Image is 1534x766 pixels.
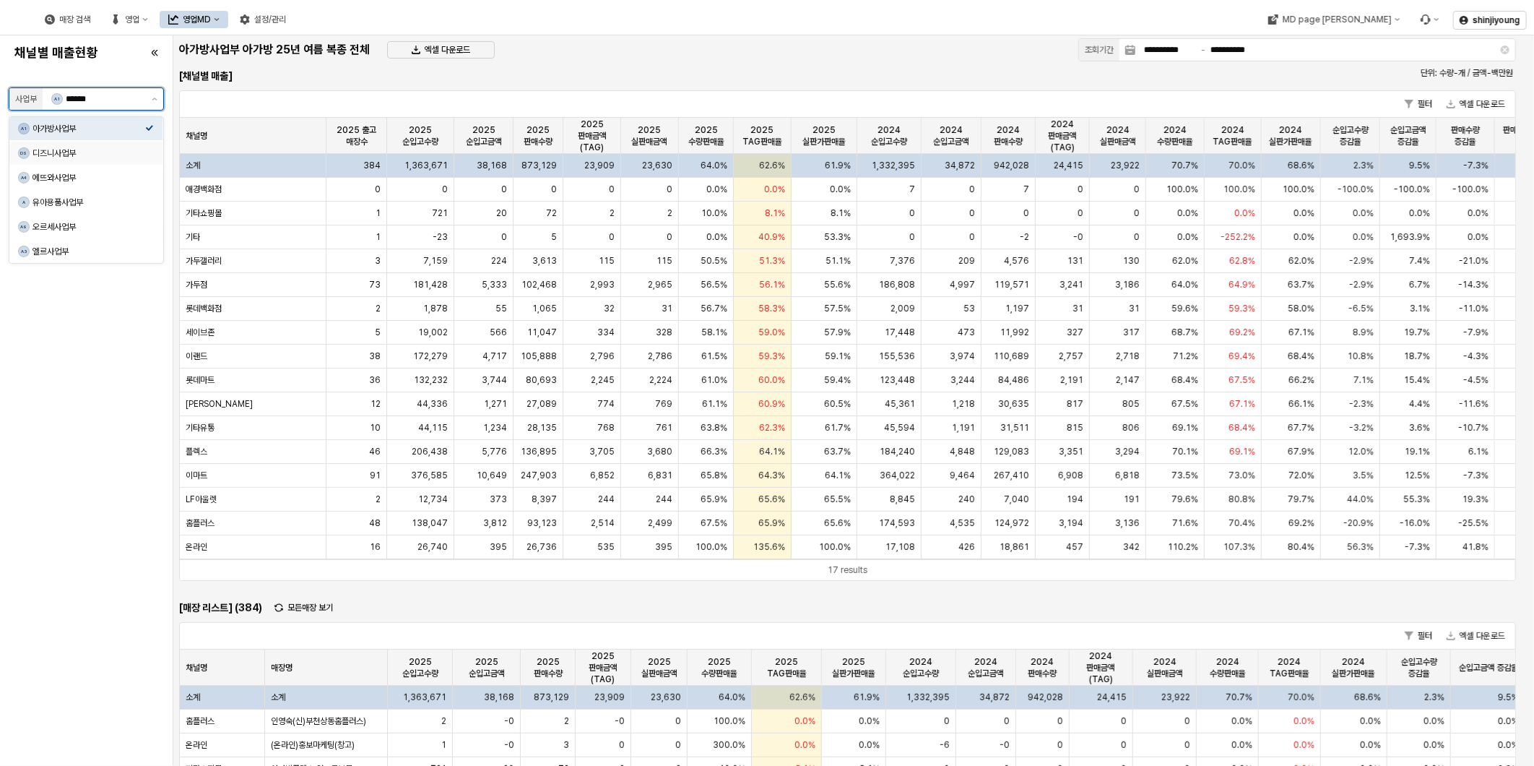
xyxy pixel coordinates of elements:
span: 2025 TAG판매율 [758,655,815,679]
span: 23,922 [1111,160,1140,171]
div: 에뜨와사업부 [32,172,145,184]
span: 1,332,395 [872,160,915,171]
span: 11,047 [527,327,557,338]
span: 44,336 [417,398,448,410]
button: 엑셀 다운로드 [1441,95,1511,113]
span: 0 [969,231,975,243]
span: 70.7% [1171,160,1198,171]
span: 62.0% [1288,255,1314,267]
span: 2,757 [1059,350,1083,362]
span: -2.9% [1349,279,1374,291]
span: 롯데백화점 [186,303,222,314]
span: 2,993 [590,279,615,291]
span: 100.0% [1283,184,1314,195]
span: 2025 수량판매율 [685,124,728,147]
span: 70.0% [1228,160,1255,171]
span: -4.5% [1463,374,1488,386]
span: 0.0% [830,184,851,195]
span: 2024 실판매금액 [1139,655,1191,679]
span: 4,997 [950,279,975,291]
span: 10.8% [1348,350,1374,362]
span: 0.0% [1293,207,1314,219]
span: 0.0% [764,184,785,195]
span: 328 [656,327,672,338]
span: 0 [1134,231,1140,243]
span: 59.6% [1171,303,1198,314]
span: 2025 수량판매율 [693,655,745,679]
span: 115 [599,255,615,267]
span: 2025 순입고금액 [460,124,507,147]
span: 0 [1078,207,1083,219]
span: 애경백화점 [186,184,222,195]
span: 384 [363,160,381,171]
span: 50.5% [701,255,727,267]
span: 1,693.9% [1390,231,1430,243]
span: 774 [597,398,615,410]
span: 71.2% [1173,350,1198,362]
span: 0.0% [1293,231,1314,243]
span: 59.0% [758,327,785,338]
span: 23,630 [642,160,672,171]
span: -0 [1073,231,1083,243]
span: 56.1% [759,279,785,291]
div: 사업부 [15,92,37,106]
span: 55.6% [824,279,851,291]
div: 매장 검색 [36,11,99,28]
span: 27,089 [526,398,557,410]
span: 7,376 [890,255,915,267]
span: 1,271 [484,398,507,410]
span: 155,536 [879,350,915,362]
span: 72 [546,207,557,219]
span: 62.8% [1229,255,1255,267]
span: 119,571 [994,279,1029,291]
span: 세이브존 [186,327,214,338]
span: 순입고금액 증감율 [1459,661,1519,673]
span: 130 [1123,255,1140,267]
span: 59.4% [824,374,851,386]
span: 67.1% [1288,327,1314,338]
h4: 채널별 매출현황 [14,46,127,60]
p: 엑셀 다운로드 [425,44,470,56]
span: 66.2% [1288,374,1314,386]
span: A4 [19,173,29,183]
span: 19,002 [418,327,448,338]
span: 58.0% [1288,303,1314,314]
span: 2 [610,207,615,219]
span: 3,613 [532,255,557,267]
span: 1 [376,231,381,243]
span: 2,796 [590,350,615,362]
span: 51.1% [825,255,851,267]
span: 0 [442,184,448,195]
span: 2025 순입고수량 [393,124,448,147]
span: 5,333 [482,279,507,291]
span: 6.7% [1409,279,1430,291]
span: 132,232 [414,374,448,386]
span: 2025 판매금액(TAG) [569,118,615,152]
span: 40.9% [758,231,785,243]
span: 58.3% [758,303,785,314]
span: 181,428 [413,279,448,291]
div: 오르세사업부 [32,221,145,233]
span: 59.1% [825,350,851,362]
span: 942,028 [994,160,1029,171]
span: -7.3% [1463,160,1488,171]
div: 엘르사업부 [32,246,145,257]
span: 채널명 [186,129,207,141]
span: 3,744 [482,374,507,386]
span: 84,486 [998,374,1029,386]
span: 327 [1067,327,1083,338]
button: 필터 [1399,627,1438,645]
span: 0 [667,184,672,195]
span: 31 [662,303,672,314]
span: -100.0% [1452,184,1488,195]
span: -100.0% [1338,184,1374,195]
span: 채널명 [186,661,207,673]
span: A [19,197,29,207]
span: 2,009 [890,303,915,314]
span: 31 [1129,303,1140,314]
div: 아가방사업부 [32,123,145,134]
span: 69.2% [1229,327,1255,338]
span: 7 [909,184,915,195]
span: 2024 판매수량 [1022,655,1063,679]
span: 57.9% [824,327,851,338]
